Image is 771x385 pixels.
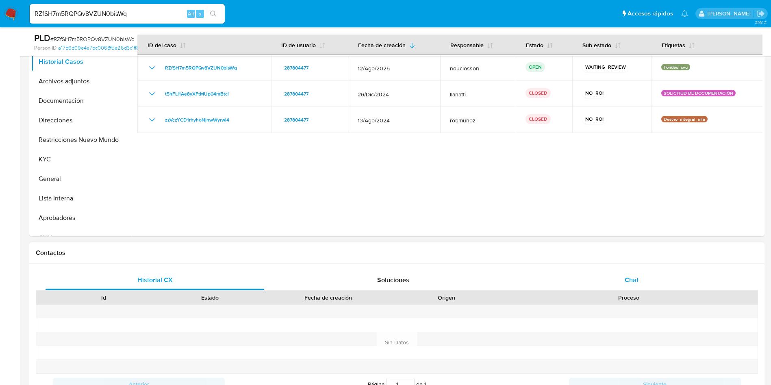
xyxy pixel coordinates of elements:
span: s [199,10,201,17]
h1: Contactos [36,249,758,257]
span: Historial CX [137,275,173,285]
button: search-icon [205,8,222,20]
button: Documentación [31,91,133,111]
button: Historial Casos [31,52,133,72]
a: Notificaciones [681,10,688,17]
span: Chat [625,275,639,285]
b: PLD [34,31,50,44]
button: Aprobadores [31,208,133,228]
button: Restricciones Nuevo Mundo [31,130,133,150]
button: CVU [31,228,133,247]
div: Estado [163,294,258,302]
b: Person ID [34,44,56,52]
span: Soluciones [377,275,409,285]
button: Lista Interna [31,189,133,208]
span: Accesos rápidos [628,9,673,18]
a: Salir [756,9,765,18]
button: Direcciones [31,111,133,130]
div: Fecha de creación [269,294,388,302]
span: # RZfSH7m5RQPQv8VZUN0bisWq [50,35,135,43]
div: Origen [399,294,494,302]
p: nicolas.duclosson@mercadolibre.com [708,10,754,17]
div: Id [56,294,151,302]
a: a17b6d09e4e7bc0068f5e26d3c1ff8ff [58,44,147,52]
span: Alt [188,10,194,17]
button: Archivos adjuntos [31,72,133,91]
div: Proceso [506,294,752,302]
span: 3.161.2 [755,19,767,26]
button: KYC [31,150,133,169]
input: Buscar usuario o caso... [30,9,225,19]
button: General [31,169,133,189]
